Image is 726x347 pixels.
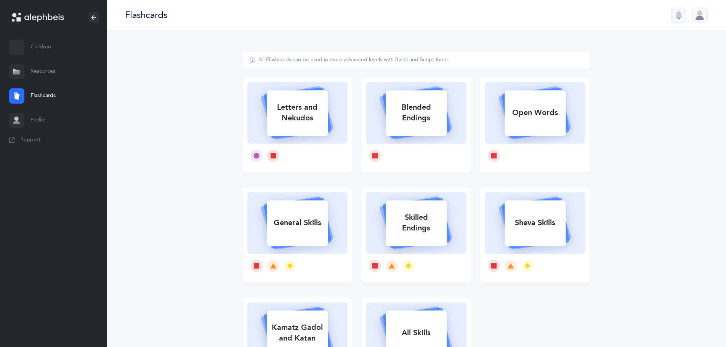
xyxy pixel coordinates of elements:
[258,56,449,64] div: All Flashcards can be used in more advanced levels with Rashi and Script fonts.
[21,136,40,144] span: Support
[386,98,447,128] div: Blended Endings
[505,103,566,123] div: Open Words
[267,98,328,128] div: Letters and Nekudos
[125,9,167,21] div: Flashcards
[267,213,328,233] div: General Skills
[386,323,447,343] div: All Skills
[505,213,566,233] div: Sheva Skills
[386,208,447,238] div: Skilled Endings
